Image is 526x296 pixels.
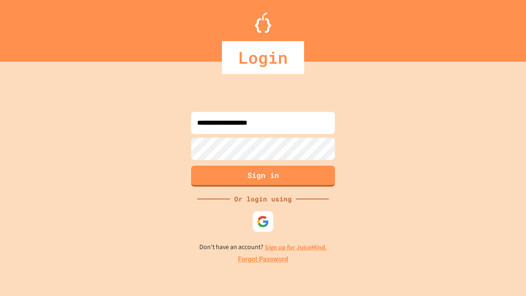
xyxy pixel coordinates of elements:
div: Login [222,41,304,74]
p: Don't have an account? [199,242,327,252]
div: Or login using [230,194,296,204]
button: Sign in [191,166,335,187]
a: Forgot Password [238,254,288,264]
img: google-icon.svg [257,215,269,228]
a: Sign up for JuiceMind. [265,243,327,252]
img: Logo.svg [255,12,271,33]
